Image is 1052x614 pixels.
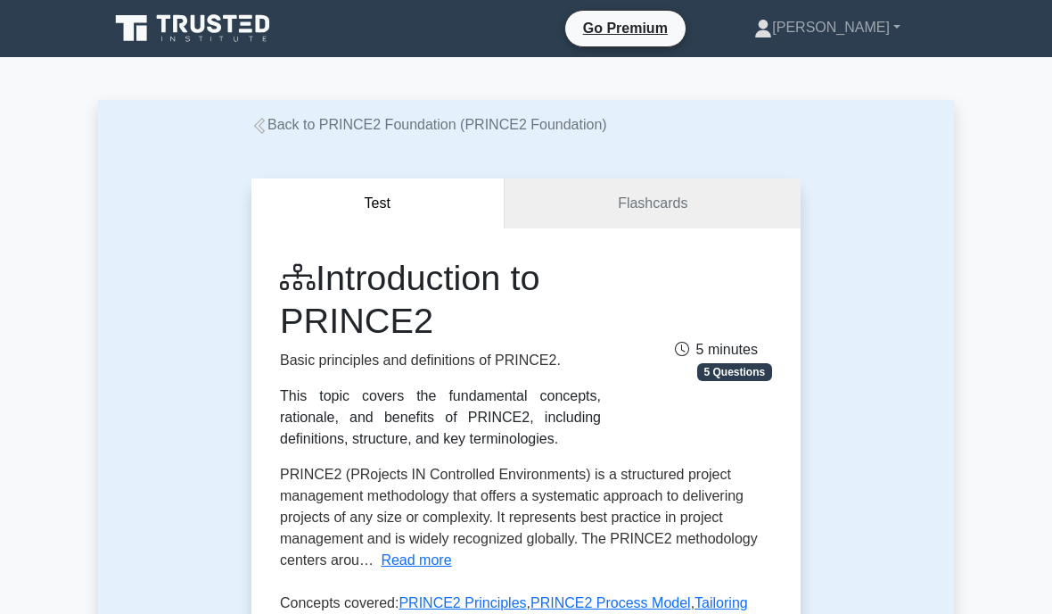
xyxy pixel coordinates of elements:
[251,178,505,229] button: Test
[711,10,943,46] a: [PERSON_NAME]
[280,350,601,371] p: Basic principles and definitions of PRINCE2.
[280,386,601,450] div: This topic covers the fundamental concepts, rationale, and benefits of PRINCE2, including definit...
[530,595,691,610] a: PRINCE2 Process Model
[572,17,678,39] a: Go Premium
[381,550,451,571] button: Read more
[280,257,601,342] h1: Introduction to PRINCE2
[697,363,772,381] span: 5 Questions
[675,342,758,357] span: 5 minutes
[505,178,801,229] a: Flashcards
[280,467,758,568] span: PRINCE2 (PRojects IN Controlled Environments) is a structured project management methodology that...
[399,595,526,610] a: PRINCE2 Principles
[251,117,607,132] a: Back to PRINCE2 Foundation (PRINCE2 Foundation)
